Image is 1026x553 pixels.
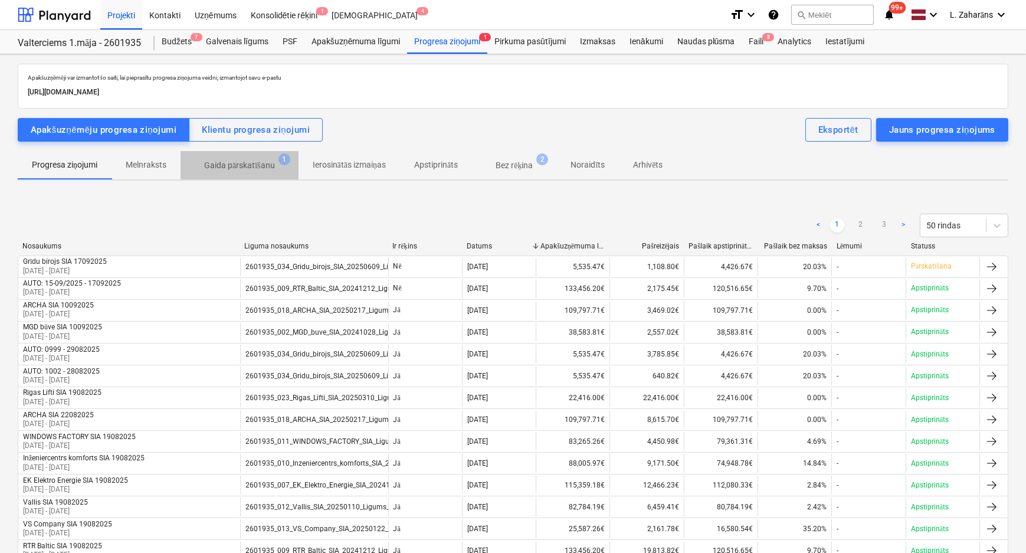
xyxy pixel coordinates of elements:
p: Apstiprināts [911,524,949,534]
div: - [837,503,838,511]
div: - [837,350,838,358]
div: RTR Baltic SIA 19082025 [23,542,102,550]
p: Apstiprināts [911,415,949,425]
span: 0.00% [807,394,827,402]
div: Inženiercentrs komforts SIA 19082025 [23,454,145,463]
p: Apstiprināts [414,159,458,171]
div: Progresa ziņojumi [407,30,487,54]
div: Statuss [911,242,975,250]
div: 2601935_018_ARCHA_SIA_20250217_Ligums_Labiekartosana_EV44_1karta.pdf [245,306,501,315]
span: 0.00% [807,415,827,424]
a: Iestatījumi [818,30,871,54]
span: 1 [479,33,491,41]
p: Apakšuzņēmēji var izmantot šo saiti, lai pieprasītu progresa ziņojuma veidni, izmantojot savu e-p... [28,74,998,81]
span: 1 [316,7,328,15]
span: 20.03% [803,263,827,271]
p: [DATE] - [DATE] [23,528,112,538]
p: Apstiprināts [911,437,949,447]
p: [DATE] - [DATE] [23,266,107,276]
div: Jauns progresa ziņojums [889,122,995,138]
div: 2,175.45€ [609,279,683,298]
div: 5,535.47€ [536,257,609,276]
span: 0.00% [807,306,827,315]
a: Progresa ziņojumi1 [407,30,487,54]
p: Progresa ziņojumi [32,159,97,171]
a: Apakšuzņēmuma līgumi [304,30,407,54]
div: Nosaukums [22,242,235,250]
div: [DATE] [467,481,488,489]
div: 2601935_007_EK_Elektro_Energie_SIA_20241212_Ligums_iekseja_elektromontaza_2024_EV44_1karta.pdf [245,481,582,489]
div: 22,416.00€ [536,388,609,407]
iframe: Chat Widget [967,496,1026,553]
p: Gaida pārskatīšanu [204,159,275,172]
div: 38,583.81€ [684,323,758,342]
div: Vallis SIA 19082025 [23,498,88,506]
p: [DATE] - [DATE] [23,463,145,473]
p: Apstiprināts [911,480,949,490]
div: 79,361.31€ [684,432,758,451]
div: 2,161.78€ [609,519,683,538]
div: 112,080.33€ [684,476,758,495]
div: 5,535.47€ [536,345,609,364]
div: 22,416.00€ [609,388,683,407]
div: - [837,481,838,489]
div: 38,583.81€ [536,323,609,342]
div: 12,466.23€ [609,476,683,495]
p: Noraidīts [571,159,605,171]
div: Izmaksas [573,30,622,54]
div: - [837,525,838,533]
div: - [837,284,838,293]
div: 109,797.71€ [536,301,609,320]
div: Jā [388,345,462,364]
div: Apakšuzņēmuma līgums [540,242,605,251]
a: Faili8 [742,30,771,54]
div: - [837,306,838,315]
div: Jā [388,519,462,538]
div: [DATE] [467,328,488,336]
div: [DATE] [467,459,488,467]
div: [DATE] [467,525,488,533]
a: Galvenais līgums [199,30,276,54]
div: 88,005.97€ [536,454,609,473]
a: Next page [896,218,910,233]
p: [DATE] - [DATE] [23,287,121,297]
div: 115,359.18€ [536,476,609,495]
a: Previous page [811,218,825,233]
div: 6,459.41€ [609,498,683,516]
div: ARCHA SIA 22082025 [23,411,94,419]
div: ARCHA SIA 10092025 [23,301,94,309]
p: Apstiprināts [911,283,949,293]
div: 2601935_034_Gridu_birojs_SIA_20250609_Ligums_gridlistu_piegade_EV44_1karta.pdf [245,263,520,271]
span: 8 [762,33,774,41]
p: [DATE] - [DATE] [23,332,102,342]
div: - [837,437,838,446]
span: 2.42% [807,503,827,511]
a: Pirkuma pasūtījumi [487,30,573,54]
div: [DATE] [467,263,488,271]
div: Jā [388,454,462,473]
div: Jā [388,498,462,516]
span: 2 [536,153,548,165]
div: 4,426.67€ [684,367,758,385]
div: Valterciems 1.māja - 2601935 [18,37,140,50]
a: Naudas plūsma [670,30,742,54]
span: 14.84% [803,459,827,467]
div: Faili [742,30,771,54]
p: [DATE] - [DATE] [23,441,136,451]
a: PSF [276,30,304,54]
div: [DATE] [467,350,488,358]
div: [DATE] [467,394,488,402]
div: EK Elektro Energie SIA 19082025 [23,476,128,485]
div: 2601935_010_Inzeniercentrs_komforts_SIA_20250106_Ligums_Ventilacija_EV44_1karta_LZ_KK.pdf [245,459,560,467]
div: Lēmumi [837,242,901,251]
div: 83,265.26€ [536,432,609,451]
div: 1,108.80€ [609,257,683,276]
div: 2601935_009_RTR_Baltic_SIA_20241212_Ligums_UK_APK_SM_2024_EV44_1karta.pdf [245,284,520,293]
p: Apstiprināts [911,327,949,337]
div: 2601935_002_MGD_buve_SIA_20241028_Ligums_pamatu_platne_monolitas_sienas_2024_EV44_1karta_LZ2_KK.pdf [245,328,615,336]
p: Ierosinātās izmaiņas [313,159,386,171]
div: 2601935_034_Gridu_birojs_SIA_20250609_Ligums_gridlistu_piegade_EV44_1karta.pdf [245,372,520,380]
p: [DATE] - [DATE] [23,419,94,429]
div: [DATE] [467,284,488,293]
